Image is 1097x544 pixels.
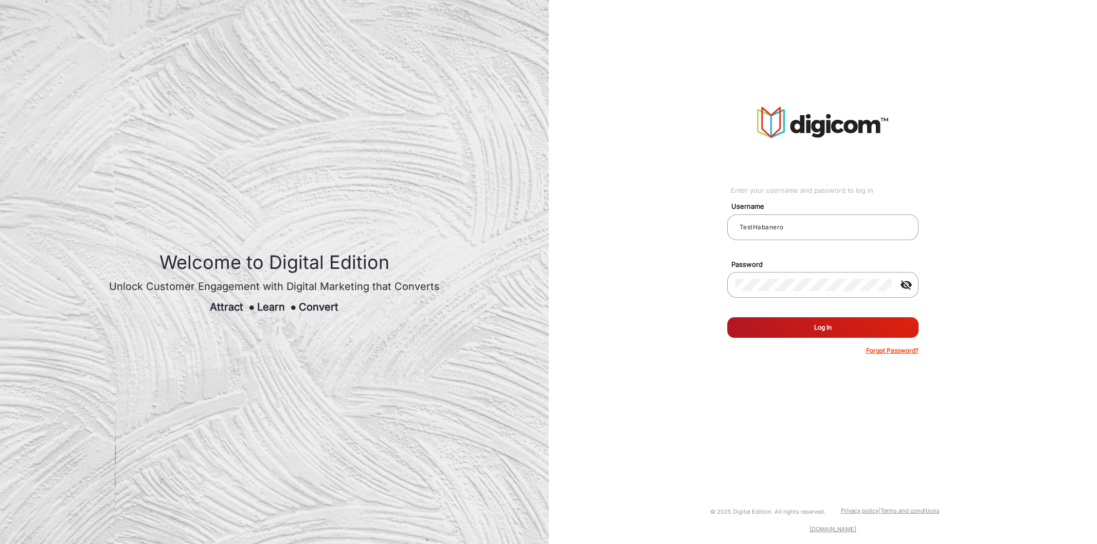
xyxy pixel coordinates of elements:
[757,107,888,138] img: vmg-logo
[109,299,440,315] div: Attract Learn Convert
[727,317,919,338] button: Log In
[109,279,440,294] div: Unlock Customer Engagement with Digital Marketing that Converts
[290,301,296,313] span: ●
[109,251,440,274] h1: Welcome to Digital Edition
[248,301,255,313] span: ●
[810,525,856,533] a: [DOMAIN_NAME]
[731,186,919,196] div: Enter your username and password to log in
[866,346,919,355] p: Forgot Password?
[878,507,880,514] a: |
[841,507,878,514] a: Privacy policy
[894,279,919,291] mat-icon: visibility_off
[880,507,940,514] a: Terms and conditions
[710,508,825,515] small: © 2025 Digital Edition. All rights reserved.
[724,260,930,270] mat-label: Password
[735,221,910,233] input: Your username
[724,202,930,212] mat-label: Username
